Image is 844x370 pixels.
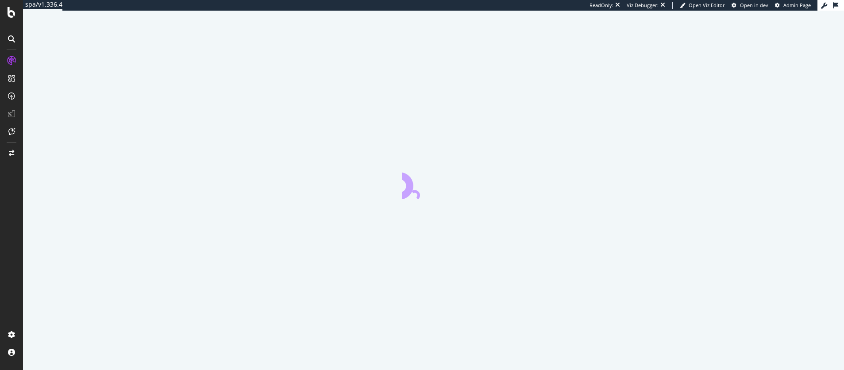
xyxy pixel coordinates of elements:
[590,2,613,9] div: ReadOnly:
[732,2,768,9] a: Open in dev
[627,2,659,9] div: Viz Debugger:
[402,167,466,199] div: animation
[775,2,811,9] a: Admin Page
[783,2,811,8] span: Admin Page
[680,2,725,9] a: Open Viz Editor
[740,2,768,8] span: Open in dev
[689,2,725,8] span: Open Viz Editor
